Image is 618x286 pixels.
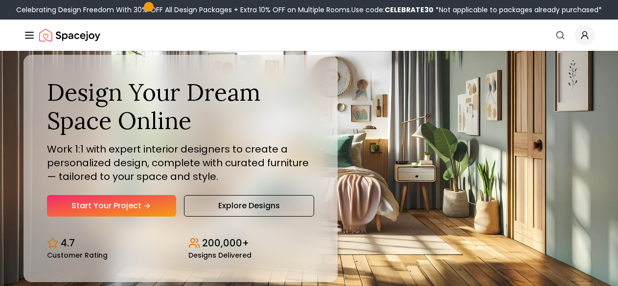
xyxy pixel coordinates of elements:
div: Design stats [47,228,314,259]
a: Spacejoy [39,25,100,45]
small: Customer Rating [47,252,108,259]
h1: Design Your Dream Space Online [47,78,314,134]
small: Designs Delivered [188,252,252,259]
b: CELEBRATE30 [385,5,434,15]
p: Work 1:1 with expert interior designers to create a personalized design, complete with curated fu... [47,142,314,183]
span: *Not applicable to packages already purchased* [434,5,602,15]
a: Explore Designs [184,195,314,217]
div: Celebrating Design Freedom With 30% OFF All Design Packages + Extra 10% OFF on Multiple Rooms. [16,5,602,15]
nav: Global [23,20,595,51]
p: 4.7 [61,236,75,250]
p: 200,000+ [202,236,249,250]
a: Start Your Project [47,195,176,217]
img: Spacejoy Logo [39,25,100,45]
span: Use code: [351,5,434,15]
